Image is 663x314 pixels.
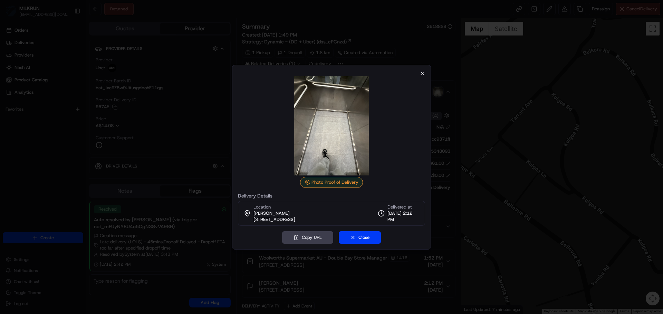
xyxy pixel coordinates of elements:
span: Location [253,204,271,210]
label: Delivery Details [238,193,425,198]
span: [DATE] 2:12 PM [387,210,419,223]
span: [STREET_ADDRESS] [253,216,295,223]
div: Photo Proof of Delivery [300,177,363,188]
span: Delivered at [387,204,419,210]
button: Copy URL [282,231,333,244]
span: [PERSON_NAME] [253,210,290,216]
img: photo_proof_of_delivery image [282,76,381,175]
button: Close [339,231,381,244]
